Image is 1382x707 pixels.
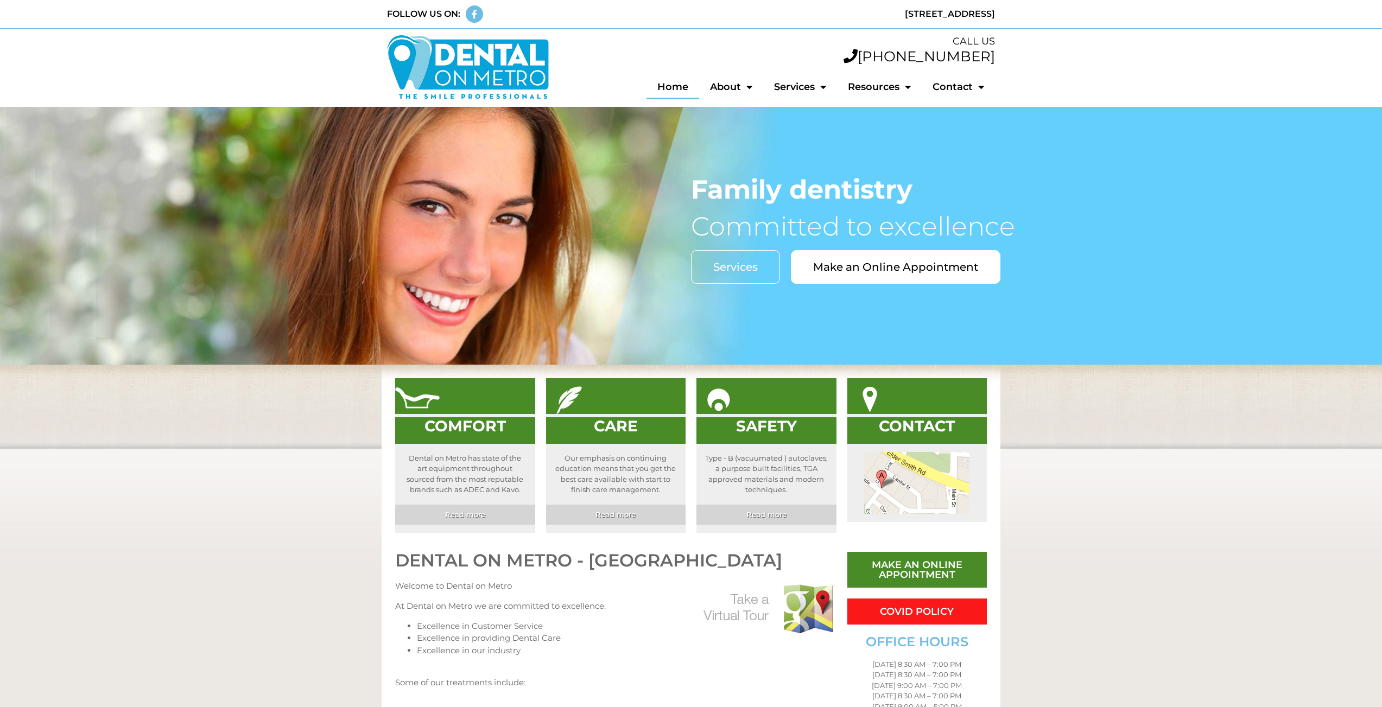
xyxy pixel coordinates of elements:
p: At Dental on Metro we are committed to excellence. [395,600,836,613]
h3: OFFICE HOURS [847,635,987,648]
h1: Family dentistry [691,176,1382,202]
a: Contact [922,74,995,99]
p: Our emphasis on continuing education means that you get the best care available with start to fin... [546,444,686,505]
a: COVID Policy [847,598,987,625]
p: Welcome to Dental on Metro [395,580,836,593]
span: Read more [595,511,636,518]
a: Read more [546,505,686,533]
a: COMFORT [424,417,506,435]
p: Dental on Metro has state of the art equipment throughout sourced from the most reputable brands ... [395,444,535,505]
p: Type - B (vacuumated ) autoclaves, a purpose built facilities, TGA approved materials and modern ... [696,444,836,505]
span: Services [713,262,758,272]
a: Make an Online Appointment [791,250,1000,284]
li: Excellence in our industry [417,645,836,657]
span: Read more [746,511,787,518]
a: SAFETY [736,417,797,435]
a: Services [691,250,780,284]
a: CARE [594,417,638,435]
span: Read more [445,511,485,518]
span: Make an Online Appointment [813,262,978,272]
a: Home [646,74,699,99]
a: Services [763,74,837,99]
a: About [699,74,763,99]
h2: DENTAL ON METRO - [GEOGRAPHIC_DATA] [395,552,836,569]
a: Make an online appointment [847,552,987,588]
div: FOLLOW US ON: [387,8,460,21]
a: Read more [395,505,535,533]
span: COVID Policy [880,607,954,616]
a: CONTACT [879,417,955,435]
a: Resources [837,74,922,99]
p: Some of our treatments include: [395,677,836,689]
h1: Committed to excellence [691,213,1382,239]
div: CALL US [560,34,995,49]
a: [PHONE_NUMBER] [844,48,995,65]
li: Excellence in providing Dental Care [417,632,836,645]
nav: Menu [560,74,995,99]
a: Read more [696,505,836,533]
li: Excellence in Customer Service [417,620,836,633]
span: Make an online appointment [864,560,971,579]
div: [STREET_ADDRESS] [696,8,995,21]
